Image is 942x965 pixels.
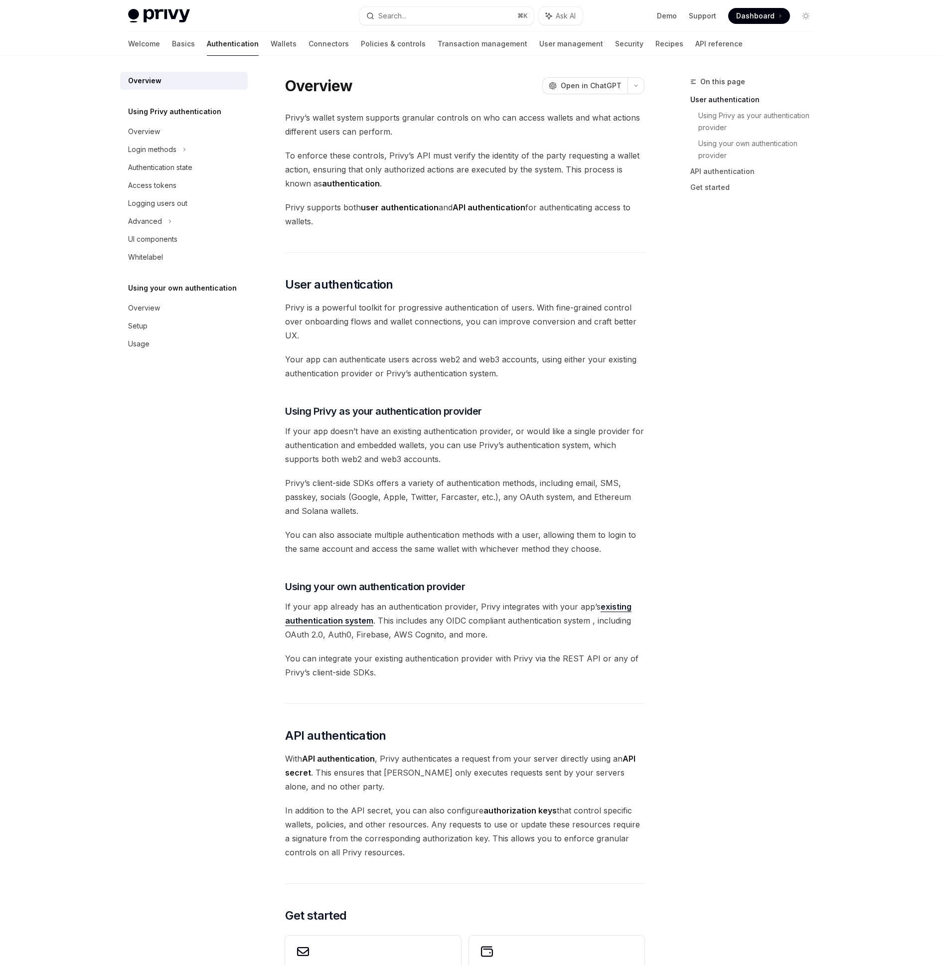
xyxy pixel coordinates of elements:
[128,215,162,227] div: Advanced
[128,75,161,87] div: Overview
[271,32,297,56] a: Wallets
[517,12,528,20] span: ⌘ K
[655,32,683,56] a: Recipes
[285,77,352,95] h1: Overview
[285,651,644,679] span: You can integrate your existing authentication provider with Privy via the REST API or any of Pri...
[128,106,221,118] h5: Using Privy authentication
[285,301,644,342] span: Privy is a powerful toolkit for progressive authentication of users. With fine-grained control ov...
[736,11,775,21] span: Dashboard
[128,9,190,23] img: light logo
[698,108,822,136] a: Using Privy as your authentication provider
[285,476,644,518] span: Privy’s client-side SDKs offers a variety of authentication methods, including email, SMS, passke...
[539,32,603,56] a: User management
[128,32,160,56] a: Welcome
[120,123,248,141] a: Overview
[698,136,822,163] a: Using your own authentication provider
[120,299,248,317] a: Overview
[128,282,237,294] h5: Using your own authentication
[285,580,465,594] span: Using your own authentication provider
[453,202,525,212] strong: API authentication
[438,32,527,56] a: Transaction management
[128,179,176,191] div: Access tokens
[120,335,248,353] a: Usage
[361,202,439,212] strong: user authentication
[285,600,644,642] span: If your app already has an authentication provider, Privy integrates with your app’s . This inclu...
[285,804,644,859] span: In addition to the API secret, you can also configure that control specific wallets, policies, an...
[361,32,426,56] a: Policies & controls
[561,81,622,91] span: Open in ChatGPT
[615,32,643,56] a: Security
[378,10,406,22] div: Search...
[120,176,248,194] a: Access tokens
[690,163,822,179] a: API authentication
[285,200,644,228] span: Privy supports both and for authenticating access to wallets.
[285,908,346,924] span: Get started
[128,144,176,156] div: Login methods
[798,8,814,24] button: Toggle dark mode
[322,178,380,188] strong: authentication
[120,230,248,248] a: UI components
[128,251,163,263] div: Whitelabel
[285,352,644,380] span: Your app can authenticate users across web2 and web3 accounts, using either your existing authent...
[120,194,248,212] a: Logging users out
[285,424,644,466] span: If your app doesn’t have an existing authentication provider, or would like a single provider for...
[285,149,644,190] span: To enforce these controls, Privy’s API must verify the identity of the party requesting a wallet ...
[690,92,822,108] a: User authentication
[302,754,375,764] strong: API authentication
[285,277,393,293] span: User authentication
[120,317,248,335] a: Setup
[120,72,248,90] a: Overview
[172,32,195,56] a: Basics
[556,11,576,21] span: Ask AI
[120,159,248,176] a: Authentication state
[128,338,150,350] div: Usage
[700,76,745,88] span: On this page
[695,32,743,56] a: API reference
[285,404,482,418] span: Using Privy as your authentication provider
[120,248,248,266] a: Whitelabel
[359,7,534,25] button: Search...⌘K
[128,302,160,314] div: Overview
[128,320,148,332] div: Setup
[309,32,349,56] a: Connectors
[128,161,192,173] div: Authentication state
[285,528,644,556] span: You can also associate multiple authentication methods with a user, allowing them to login to the...
[483,805,557,815] strong: authorization keys
[285,752,644,794] span: With , Privy authenticates a request from your server directly using an . This ensures that [PERS...
[689,11,716,21] a: Support
[128,197,187,209] div: Logging users out
[657,11,677,21] a: Demo
[285,111,644,139] span: Privy’s wallet system supports granular controls on who can access wallets and what actions diffe...
[690,179,822,195] a: Get started
[207,32,259,56] a: Authentication
[128,126,160,138] div: Overview
[728,8,790,24] a: Dashboard
[542,77,628,94] button: Open in ChatGPT
[539,7,583,25] button: Ask AI
[128,233,177,245] div: UI components
[285,728,386,744] span: API authentication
